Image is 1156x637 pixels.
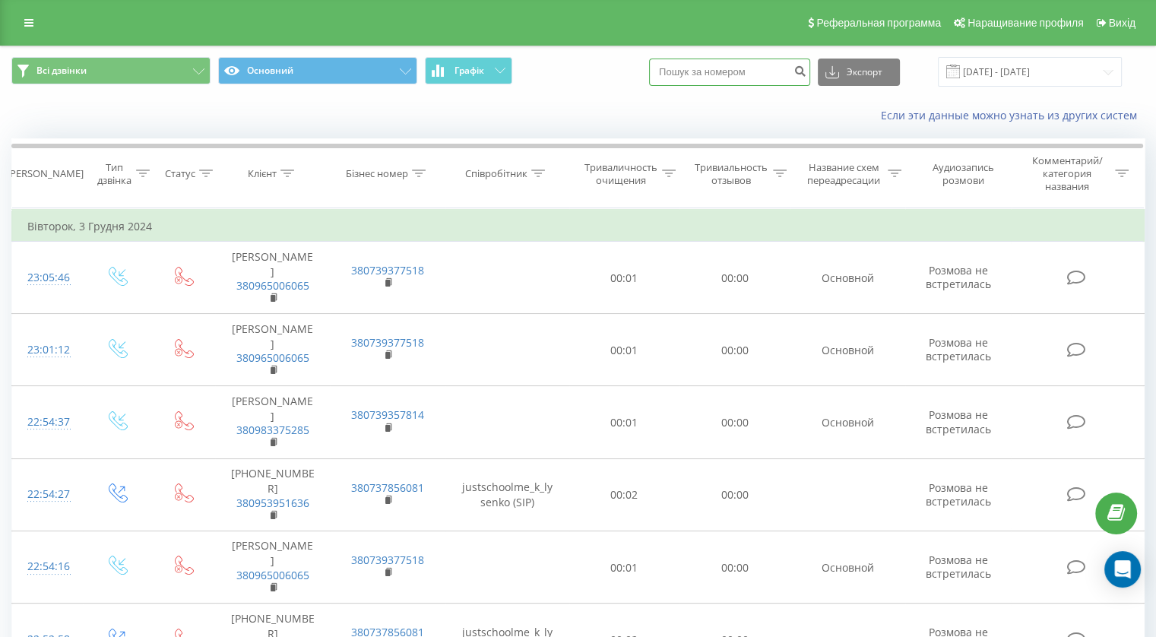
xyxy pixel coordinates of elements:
[926,480,991,509] font: Розмова не встретилась
[610,415,638,429] font: 00:01
[236,278,309,293] a: 380965006065
[818,59,900,86] button: Экспорт
[27,342,70,357] font: 23:01:12
[36,64,87,77] font: Всі дзвінки
[926,407,991,436] font: Розмова не встретилась
[822,560,874,575] font: Основной
[425,57,512,84] button: Графік
[11,57,211,84] button: Всі дзвінки
[27,414,70,429] font: 22:54:37
[351,407,424,422] a: 380739357814
[822,343,874,357] font: Основной
[231,466,315,496] font: [PHONE_NUMBER]
[1109,17,1135,29] font: Вихід
[232,249,313,279] font: [PERSON_NAME]
[236,568,309,582] a: 380965006065
[218,57,417,84] button: Основний
[822,271,874,285] font: Основной
[7,166,84,180] font: [PERSON_NAME]
[926,335,991,363] font: Розмова не встретилась
[721,415,749,429] font: 00:00
[27,486,70,501] font: 22:54:27
[236,423,309,437] a: 380983375285
[346,166,408,180] font: Бізнес номер
[610,488,638,502] font: 00:02
[610,560,638,575] font: 00:01
[462,480,553,510] font: justschoolme_k_lysenko (SIP)
[968,17,1083,29] font: Наращивание профиля
[649,59,810,86] input: Пошук за номером
[721,343,749,357] font: 00:00
[933,160,994,187] font: Аудиозапись розмови
[1104,551,1141,588] div: Открытый Интерком Мессенджер
[232,394,313,423] font: [PERSON_NAME]
[881,108,1137,122] font: Если эти данные можно узнать из других систем
[236,350,309,365] a: 380965006065
[1031,154,1102,193] font: Комментарий/категория названия
[351,480,424,495] a: 380737856081
[27,559,70,573] font: 22:54:16
[822,415,874,429] font: Основной
[27,270,70,284] font: 23:05:46
[721,560,749,575] font: 00:00
[27,219,152,233] font: Вівторок, 3 Грудня 2024
[881,108,1145,122] a: Если эти данные можно узнать из других систем
[248,166,277,180] font: Клієнт
[926,553,991,581] font: Розмова не встретилась
[610,343,638,357] font: 00:01
[926,263,991,291] font: Розмова не встретилась
[165,166,195,180] font: Статус
[465,166,527,180] font: Співробітник
[610,271,638,285] font: 00:01
[454,64,484,77] font: Графік
[721,488,749,502] font: 00:00
[247,64,293,77] font: Основний
[232,322,313,351] font: [PERSON_NAME]
[816,17,941,29] font: Реферальная программа
[721,271,749,285] font: 00:00
[236,496,309,510] a: 380953951636
[351,335,424,350] a: 380739377518
[351,553,424,567] a: 380739377518
[807,160,880,187] font: Название схем переадресации
[695,160,768,187] font: Тривиальность отзывов
[97,160,131,187] font: Тип дзвінка
[584,160,657,187] font: Триваличность очищения
[847,65,882,78] font: Экспорт
[351,263,424,277] a: 380739377518
[232,539,313,569] font: [PERSON_NAME]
